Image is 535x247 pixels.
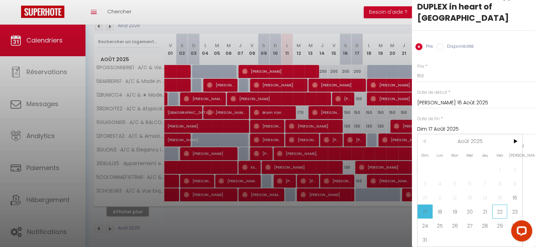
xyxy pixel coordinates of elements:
[433,148,448,162] span: Lun
[477,204,492,219] span: 21
[417,63,424,70] label: Prix
[418,204,433,219] span: 17
[463,204,478,219] span: 20
[433,190,448,204] span: 11
[418,176,433,190] span: 3
[418,190,433,204] span: 10
[492,176,508,190] span: 8
[492,204,508,219] span: 22
[422,43,433,51] label: Prix
[447,176,463,190] span: 5
[447,190,463,204] span: 12
[507,148,522,162] span: [PERSON_NAME]
[492,162,508,176] span: 1
[463,176,478,190] span: 6
[492,219,508,233] span: 29
[477,148,492,162] span: Jeu
[507,190,522,204] span: 16
[418,148,433,162] span: Dim
[463,219,478,233] span: 27
[447,204,463,219] span: 19
[417,116,440,122] label: Date de fin
[507,134,522,148] span: >
[418,134,433,148] span: <
[433,134,508,148] span: Août 2025
[418,233,433,247] span: 31
[433,204,448,219] span: 18
[433,176,448,190] span: 4
[492,148,508,162] span: Ven
[505,217,535,247] iframe: LiveChat chat widget
[444,43,474,51] label: Disponibilité
[507,176,522,190] span: 9
[463,190,478,204] span: 13
[477,219,492,233] span: 28
[418,219,433,233] span: 24
[447,148,463,162] span: Mar
[447,219,463,233] span: 26
[477,190,492,204] span: 14
[433,219,448,233] span: 25
[477,176,492,190] span: 7
[417,89,447,96] label: Date de début
[507,162,522,176] span: 2
[492,190,508,204] span: 15
[507,204,522,219] span: 23
[463,148,478,162] span: Mer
